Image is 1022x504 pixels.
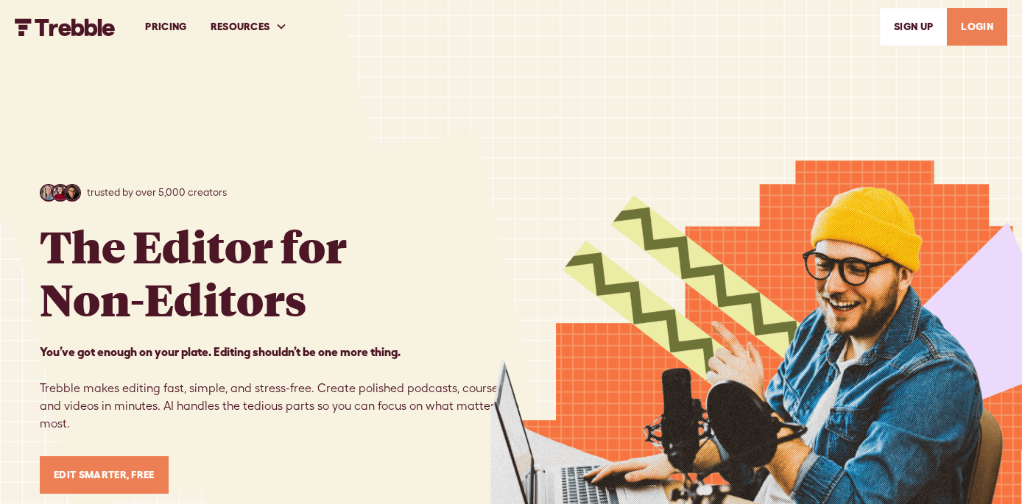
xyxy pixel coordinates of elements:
p: trusted by over 5,000 creators [87,185,227,200]
div: RESOURCES [199,1,300,52]
h1: The Editor for Non-Editors [40,219,347,325]
p: Trebble makes editing fast, simple, and stress-free. Create polished podcasts, courses, and video... [40,343,511,433]
a: Edit Smarter, Free [40,456,169,494]
a: home [15,17,116,35]
a: SIGn UP [880,8,947,46]
div: RESOURCES [211,19,270,35]
a: LOGIN [947,8,1007,46]
strong: You’ve got enough on your plate. Editing shouldn’t be one more thing. ‍ [40,345,401,358]
a: PRICING [133,1,198,52]
img: Trebble FM Logo [15,18,116,36]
